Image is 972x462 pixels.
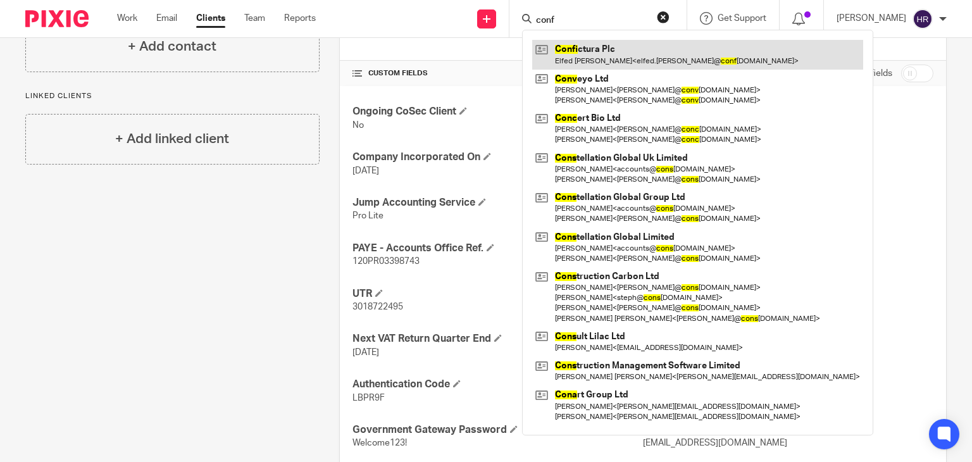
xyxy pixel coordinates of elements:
h4: + Add linked client [115,129,229,149]
button: Clear [657,11,670,23]
span: LBPR9F [352,394,385,403]
img: svg%3E [913,9,933,29]
h4: Government Gateway Password [352,423,643,437]
img: Pixie [25,10,89,27]
h4: UTR [352,287,643,301]
a: Work [117,12,137,25]
a: Clients [196,12,225,25]
h4: Jump Accounting Service [352,196,643,209]
span: 3018722495 [352,303,403,311]
p: [PERSON_NAME] [837,12,906,25]
h4: Authentication Code [352,378,643,391]
h4: Ongoing CoSec Client [352,105,643,118]
span: No [352,121,364,130]
a: Email [156,12,177,25]
span: [DATE] [352,348,379,357]
h4: Company Incorporated On [352,151,643,164]
span: 120PR03398743 [352,257,420,266]
span: Welcome123! [352,439,407,447]
span: [DATE] [352,166,379,175]
h4: + Add contact [128,37,216,56]
p: Linked clients [25,91,320,101]
h4: Next VAT Return Quarter End [352,332,643,346]
span: Get Support [718,14,766,23]
span: [EMAIL_ADDRESS][DOMAIN_NAME] [643,439,787,447]
a: Reports [284,12,316,25]
a: Team [244,12,265,25]
span: Pro Lite [352,211,383,220]
input: Search [535,15,649,27]
h4: PAYE - Accounts Office Ref. [352,242,643,255]
h4: CUSTOM FIELDS [352,68,643,78]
